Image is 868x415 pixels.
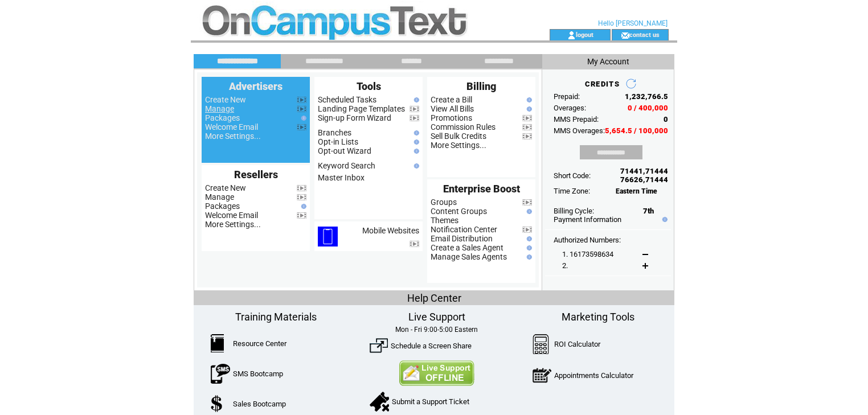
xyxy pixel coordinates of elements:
img: Calculator.png [533,334,550,354]
span: Short Code: [554,171,591,180]
a: Landing Page Templates [318,104,405,113]
img: video.png [410,115,419,121]
a: More Settings... [431,141,486,150]
a: Keyword Search [318,161,375,170]
a: Email Distribution [431,234,493,243]
span: Overages: [554,104,586,112]
img: video.png [522,199,532,206]
img: AppointmentCalc.png [533,365,551,385]
span: My Account [587,57,629,66]
img: help.gif [411,163,419,169]
img: mobile-websites.png [318,227,338,246]
img: video.png [410,241,419,247]
img: ScreenShare.png [370,336,388,355]
a: contact us [629,31,660,38]
span: 71441,71444 76626,71444 [620,167,668,184]
a: Packages [205,113,240,122]
span: Training Materials [235,311,317,323]
a: Scheduled Tasks [318,95,376,104]
span: Resellers [234,169,278,180]
a: Manage [205,104,234,113]
img: help.gif [524,254,532,260]
img: help.gif [524,97,532,102]
a: Opt-in Lists [318,137,358,146]
a: Sell Bulk Credits [431,132,486,141]
img: video.png [297,97,306,103]
img: video.png [297,185,306,191]
img: video.png [522,227,532,233]
img: SupportTicket.png [370,392,389,412]
span: 5,654.5 / 100,000 [605,126,668,135]
a: Sign-up Form Wizard [318,113,391,122]
span: Authorized Numbers: [554,236,621,244]
img: account_icon.gif [567,31,576,40]
img: SalesBootcamp.png [211,395,224,412]
span: 1. 16173598634 [562,250,613,258]
img: video.png [297,194,306,200]
a: Commission Rules [431,122,496,132]
span: MMS Overages: [554,126,605,135]
span: 0 / 400,000 [628,104,668,112]
img: help.gif [660,217,668,222]
img: video.png [522,115,532,121]
span: 2. [562,261,568,270]
img: help.gif [524,236,532,241]
a: Manage [205,192,234,202]
a: SMS Bootcamp [233,369,283,378]
span: 1,232,766.5 [625,92,668,101]
span: Eastern Time [616,187,657,195]
a: Appointments Calculator [554,371,633,380]
a: Themes [431,216,458,225]
span: Enterprise Boost [443,183,520,195]
span: Help Center [407,292,461,304]
a: Submit a Support Ticket [392,397,469,406]
span: Mon - Fri 9:00-5:00 Eastern [395,326,478,334]
img: help.gif [524,106,532,112]
img: video.png [522,133,532,139]
img: help.gif [411,97,419,102]
img: ResourceCenter.png [211,334,224,352]
img: video.png [297,212,306,219]
span: MMS Prepaid: [554,115,599,124]
span: Billing [466,80,496,92]
img: help.gif [524,245,532,250]
span: CREDITS [585,80,620,88]
a: Schedule a Screen Share [391,342,472,350]
a: Welcome Email [205,122,258,132]
a: Notification Center [431,225,497,234]
a: Mobile Websites [362,226,419,235]
img: help.gif [411,139,419,145]
img: help.gif [298,204,306,209]
img: SMSBootcamp.png [211,364,230,384]
a: Sales Bootcamp [233,400,286,408]
img: help.gif [524,209,532,214]
a: View All Bills [431,104,474,113]
span: Hello [PERSON_NAME] [598,19,668,27]
span: Prepaid: [554,92,580,101]
a: Promotions [431,113,472,122]
a: Content Groups [431,207,487,216]
span: 0 [664,115,668,124]
a: Packages [205,202,240,211]
img: Contact Us [399,360,474,386]
span: Time Zone: [554,187,590,195]
img: contact_us_icon.gif [621,31,629,40]
a: logout [576,31,593,38]
img: video.png [522,124,532,130]
span: Marketing Tools [562,311,634,323]
a: Create New [205,183,246,192]
a: Opt-out Wizard [318,146,371,155]
a: More Settings... [205,132,261,141]
span: Live Support [408,311,465,323]
a: Payment Information [554,215,621,224]
a: Create New [205,95,246,104]
a: Branches [318,128,351,137]
a: Create a Bill [431,95,472,104]
a: Master Inbox [318,173,365,182]
img: help.gif [411,149,419,154]
img: help.gif [298,116,306,121]
span: 7th [643,207,654,215]
span: Billing Cycle: [554,207,594,215]
a: Groups [431,198,457,207]
a: Resource Center [233,339,286,348]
